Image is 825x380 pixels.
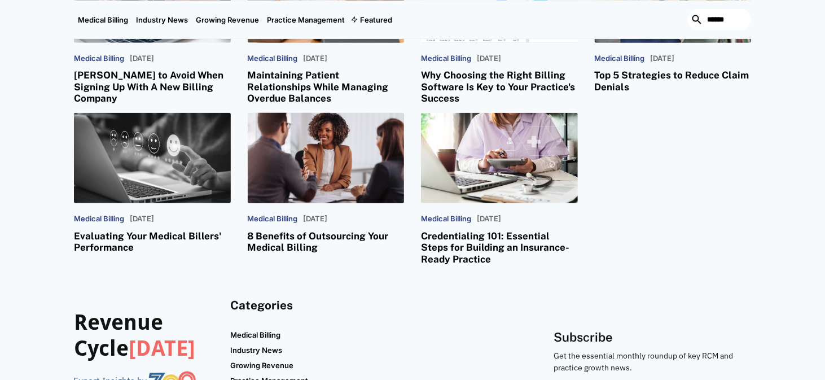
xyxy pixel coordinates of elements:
[230,358,297,373] a: Growing Revenue
[248,54,298,63] p: Medical Billing
[74,230,231,254] h3: Evaluating Your Medical Billers' Performance
[230,327,284,342] a: Medical Billing
[248,69,405,104] h3: Maintaining Patient Relationships While Managing Overdue Balances
[248,113,405,253] a: Medical Billing[DATE]8 Benefits of Outsourcing Your Medical Billing
[248,215,298,224] p: Medical Billing
[554,330,740,344] h2: Subscribe
[130,54,154,63] p: [DATE]
[477,215,501,224] p: [DATE]
[421,230,578,265] h3: Credentialing 101: Essential Steps for Building an Insurance-Ready Practice
[192,1,263,38] a: Growing Revenue
[129,336,195,361] span: [DATE]
[554,350,740,374] p: Get the essential monthly roundup of key RCM and practice growth news.
[74,54,124,63] p: Medical Billing
[421,113,578,265] a: Medical Billing[DATE]Credentialing 101: Essential Steps for Building an Insurance-Ready Practice
[360,15,392,24] div: Featured
[248,230,405,254] h3: 8 Benefits of Outsourcing Your Medical Billing
[74,215,124,224] p: Medical Billing
[74,113,231,253] a: Medical Billing[DATE]Evaluating Your Medical Billers' Performance
[651,54,675,63] p: [DATE]
[595,69,752,93] h3: Top 5 Strategies to Reduce Claim Denials
[74,310,213,361] h3: Revenue Cycle
[421,69,578,104] h3: Why Choosing the Right Billing Software Is Key to Your Practice's Success
[349,1,396,38] div: Featured
[304,54,328,63] p: [DATE]
[421,54,471,63] p: Medical Billing
[477,54,501,63] p: [DATE]
[263,1,349,38] a: Practice Management
[595,54,645,63] p: Medical Billing
[304,215,328,224] p: [DATE]
[230,343,286,357] a: Industry News
[132,1,192,38] a: Industry News
[74,1,132,38] a: Medical Billing
[130,215,154,224] p: [DATE]
[421,215,471,224] p: Medical Billing
[74,69,231,104] h3: [PERSON_NAME] to Avoid When Signing Up With A New Billing Company
[230,299,370,313] h4: Categories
